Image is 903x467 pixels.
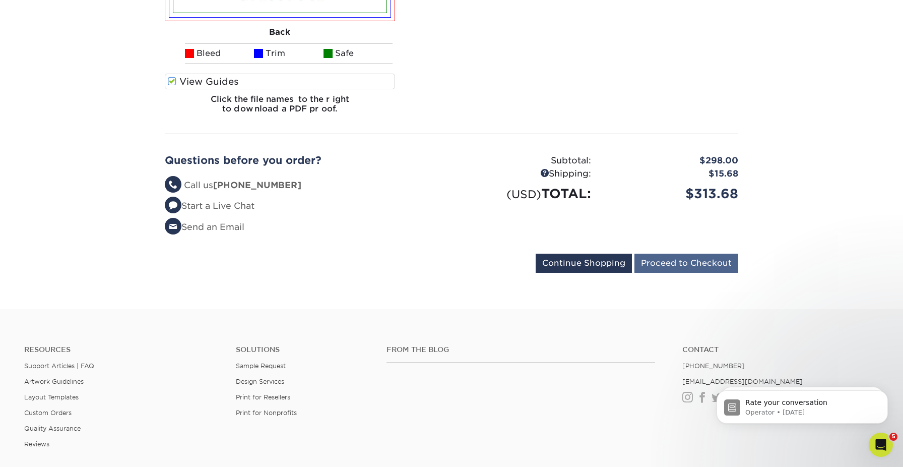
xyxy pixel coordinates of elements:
small: (USD) [506,188,541,201]
a: Sample Request [236,362,286,370]
strong: [PHONE_NUMBER] [213,180,301,190]
a: Contact [682,345,879,354]
a: Quality Assurance [24,425,81,432]
input: Proceed to Checkout [634,254,738,273]
a: Support Articles | FAQ [24,362,94,370]
a: Artwork Guidelines [24,378,84,385]
li: Trim [254,43,323,64]
li: Safe [324,43,393,64]
div: $313.68 [599,184,746,203]
label: View Guides [165,74,395,89]
div: Back [165,21,395,43]
h2: Questions before you order? [165,154,444,166]
h6: Click the file names to the right to download a PDF proof. [165,94,395,122]
a: Print for Nonprofits [236,409,297,417]
iframe: Google Customer Reviews [3,436,86,463]
a: Print for Resellers [236,393,290,401]
li: Bleed [185,43,254,64]
h4: From the Blog [386,345,655,354]
span: 5 [889,433,897,441]
div: $15.68 [599,167,746,181]
a: Layout Templates [24,393,79,401]
li: Call us [165,179,444,192]
iframe: Intercom live chat [869,433,893,457]
a: Send an Email [165,222,244,232]
div: Subtotal: [451,154,599,167]
a: Custom Orders [24,409,72,417]
div: Shipping: [451,167,599,181]
a: Start a Live Chat [165,201,254,211]
div: $298.00 [599,154,746,167]
input: Continue Shopping [536,254,632,273]
h4: Resources [24,345,221,354]
a: [EMAIL_ADDRESS][DOMAIN_NAME] [682,378,803,385]
div: TOTAL: [451,184,599,203]
a: [PHONE_NUMBER] [682,362,745,370]
iframe: Intercom notifications message [701,369,903,440]
h4: Solutions [236,345,372,354]
a: Design Services [236,378,284,385]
